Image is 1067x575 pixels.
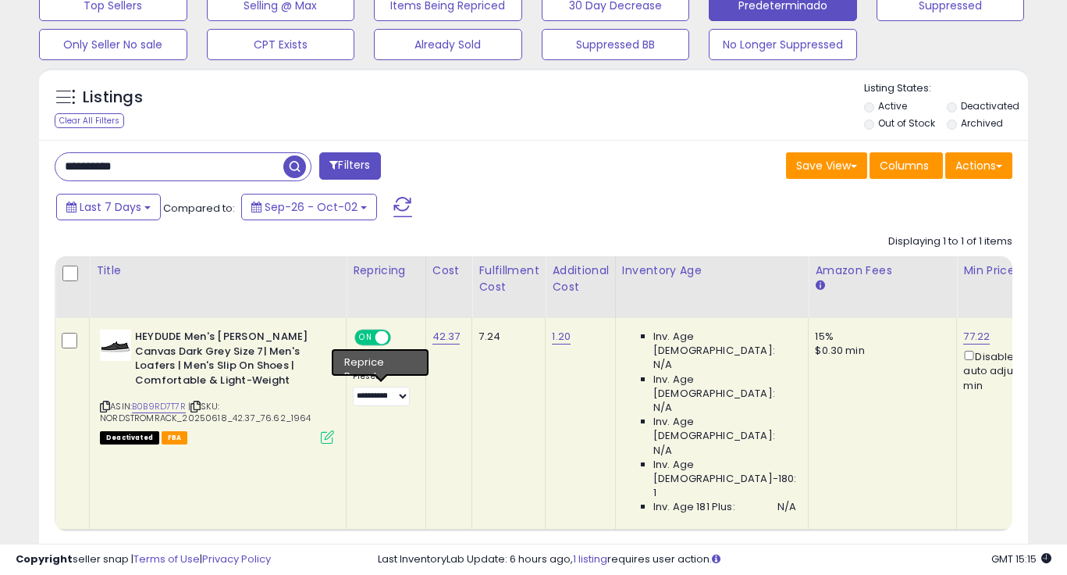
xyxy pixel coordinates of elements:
button: Save View [786,152,867,179]
div: Title [96,262,340,279]
small: Amazon Fees. [815,279,824,293]
span: Inv. Age [DEMOGRAPHIC_DATA]: [653,330,796,358]
button: Already Sold [374,29,522,60]
span: | SKU: NORDSTROMRACK_20250618_42.37_76.62_1964 [100,400,311,423]
button: Sep-26 - Oct-02 [241,194,377,220]
div: seller snap | | [16,552,271,567]
div: Disable auto adjust min [963,348,1038,393]
span: ON [356,331,375,345]
span: FBA [162,431,188,445]
div: Inventory Age [622,262,802,279]
a: 42.37 [432,329,461,345]
span: 2025-10-10 15:15 GMT [991,552,1051,566]
strong: Copyright [16,552,73,566]
label: Active [878,99,907,112]
a: 77.22 [963,329,990,345]
p: Listing States: [864,81,1028,96]
span: OFF [389,331,414,345]
span: Compared to: [163,201,235,216]
a: 1 listing [573,552,607,566]
button: Columns [870,152,943,179]
span: Inv. Age 181 Plus: [653,500,735,514]
button: CPT Exists [207,29,355,60]
div: Clear All Filters [55,113,124,128]
div: Repricing [353,262,419,279]
button: Actions [945,152,1012,179]
span: Last 7 Days [80,199,141,215]
button: Suppressed BB [542,29,690,60]
span: N/A [653,444,672,458]
span: Columns [880,158,929,173]
span: N/A [653,401,672,415]
button: Last 7 Days [56,194,161,220]
b: HEYDUDE Men's [PERSON_NAME] Canvas Dark Grey Size 7| Men's Loafers | Men's Slip On Shoes | Comfor... [135,330,325,391]
span: Inv. Age [DEMOGRAPHIC_DATA]: [653,415,796,443]
span: 1 [653,486,656,500]
div: 15% [815,330,944,344]
div: Last InventoryLab Update: 6 hours ago, requires user action. [378,552,1051,567]
div: Min Price [963,262,1044,279]
div: ASIN: [100,330,334,442]
div: Amazon Fees [815,262,950,279]
span: Inv. Age [DEMOGRAPHIC_DATA]: [653,373,796,401]
span: Inv. Age [DEMOGRAPHIC_DATA]-180: [653,458,796,486]
label: Out of Stock [878,116,935,130]
label: Deactivated [961,99,1019,112]
button: Filters [319,152,380,180]
a: Privacy Policy [202,552,271,566]
div: Additional Cost [552,262,609,295]
span: All listings that are unavailable for purchase on Amazon for any reason other than out-of-stock [100,431,159,445]
h5: Listings [83,87,143,109]
a: Terms of Use [133,552,200,566]
div: Preset: [353,371,414,406]
div: Cost [432,262,466,279]
span: N/A [777,500,796,514]
div: $0.30 min [815,344,944,358]
a: B0B9RD7T7R [132,400,186,413]
button: Only Seller No sale [39,29,187,60]
label: Archived [961,116,1003,130]
div: 7.24 [478,330,533,344]
button: No Longer Suppressed [709,29,857,60]
div: Fulfillment Cost [478,262,539,295]
span: N/A [653,358,672,372]
div: Amazon AI * [353,354,414,368]
span: Sep-26 - Oct-02 [265,199,357,215]
img: 318KyUVgfVL._SL40_.jpg [100,330,131,361]
div: Displaying 1 to 1 of 1 items [888,234,1012,249]
a: 1.20 [552,329,571,345]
